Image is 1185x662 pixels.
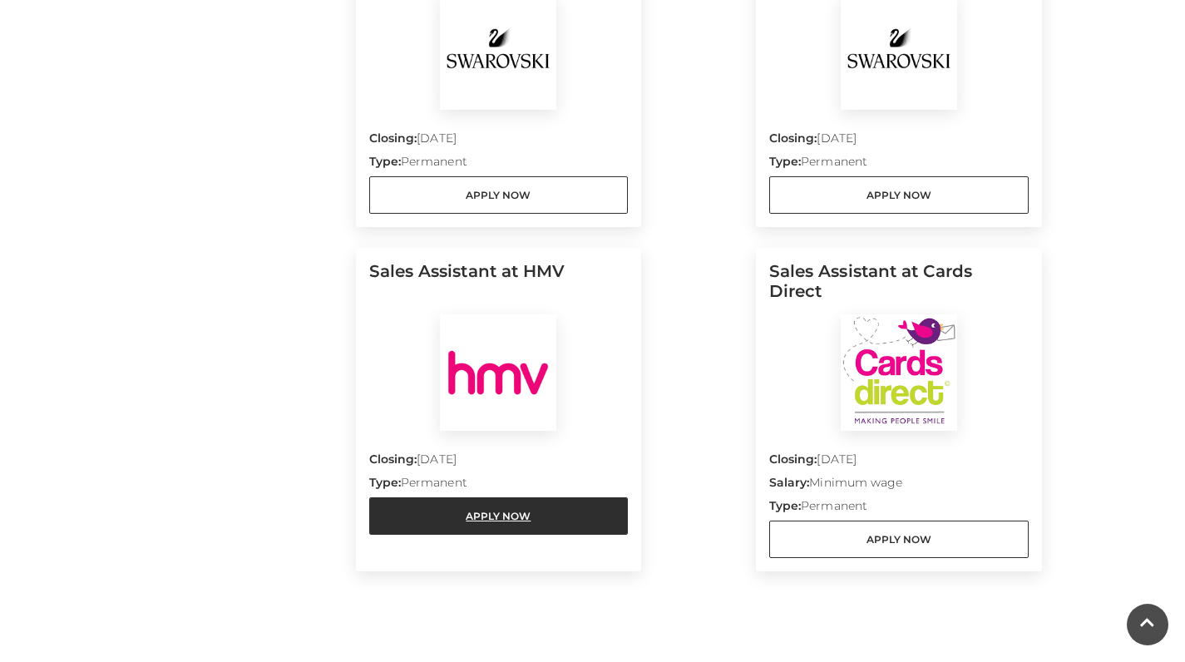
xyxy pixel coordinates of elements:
[369,131,417,146] strong: Closing:
[769,130,1029,153] p: [DATE]
[769,176,1029,214] a: Apply Now
[769,261,1029,314] h5: Sales Assistant at Cards Direct
[769,154,801,169] strong: Type:
[369,475,401,490] strong: Type:
[369,154,401,169] strong: Type:
[769,451,1029,474] p: [DATE]
[769,131,817,146] strong: Closing:
[841,314,957,431] img: Cards Direct
[769,452,817,467] strong: Closing:
[369,497,629,535] a: Apply Now
[769,497,1029,521] p: Permanent
[369,474,629,497] p: Permanent
[369,130,629,153] p: [DATE]
[369,452,417,467] strong: Closing:
[369,451,629,474] p: [DATE]
[769,474,1029,497] p: Minimum wage
[769,498,801,513] strong: Type:
[769,475,810,490] strong: Salary:
[369,153,629,176] p: Permanent
[369,176,629,214] a: Apply Now
[369,261,629,314] h5: Sales Assistant at HMV
[769,521,1029,558] a: Apply Now
[769,153,1029,176] p: Permanent
[440,314,556,431] img: HMV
